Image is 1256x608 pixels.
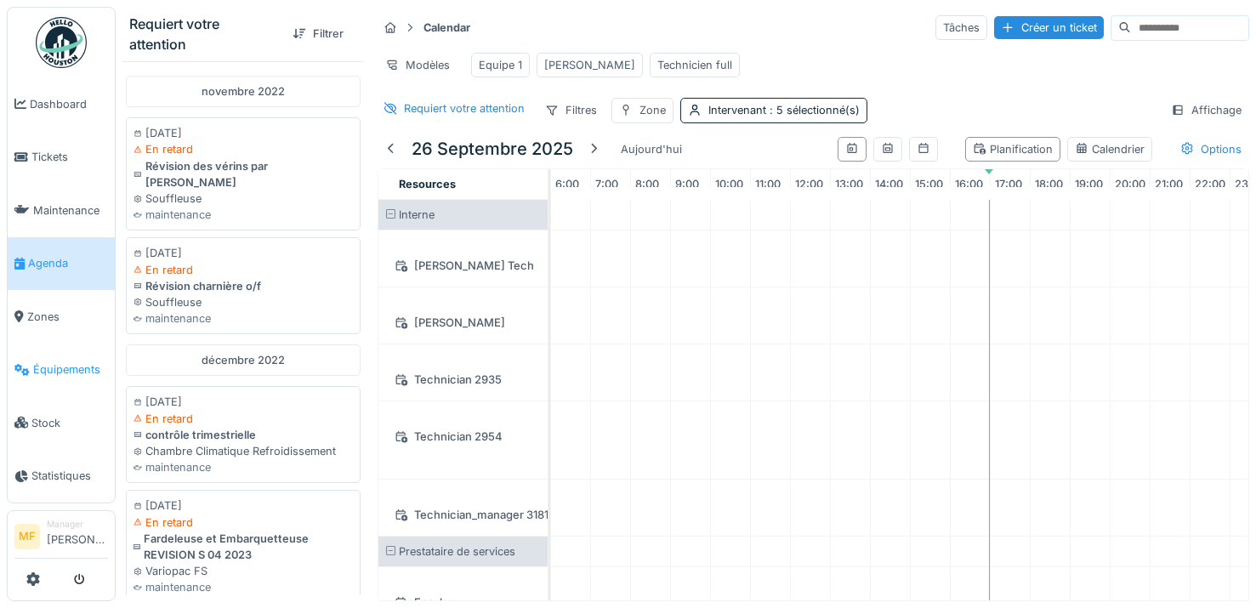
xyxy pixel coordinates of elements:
div: maintenance [134,207,353,223]
div: Technician 2954 [389,426,537,447]
div: [DATE] [134,245,353,261]
div: En retard [134,514,353,531]
span: Équipements [33,361,108,378]
a: Statistiques [8,450,115,503]
a: 18:00 [1031,173,1067,196]
div: [PERSON_NAME] Tech [389,255,537,276]
a: 11:00 [751,173,785,196]
a: Maintenance [8,184,115,237]
div: Révision charnière o/f [134,278,353,294]
span: Agenda [28,255,108,271]
a: 8:00 [631,173,663,196]
div: Technician_manager 3181 [389,504,537,526]
div: Intervenant [708,102,860,118]
span: Dashboard [30,96,108,112]
a: 14:00 [871,173,907,196]
a: Stock [8,396,115,450]
div: maintenance [134,459,353,475]
strong: Calendar [417,20,477,36]
span: Zones [27,309,108,325]
div: maintenance [134,579,353,595]
a: 16:00 [951,173,987,196]
div: décembre 2022 [126,344,361,376]
a: Zones [8,290,115,344]
div: En retard [134,411,353,427]
div: En retard [134,262,353,278]
a: MF Manager[PERSON_NAME] [14,518,108,559]
span: Stock [31,415,108,431]
div: Tâches [935,15,987,40]
div: Zone [639,102,666,118]
a: 6:00 [551,173,583,196]
a: 21:00 [1151,173,1187,196]
img: Badge_color-CXgf-gQk.svg [36,17,87,68]
a: 7:00 [591,173,622,196]
span: Prestataire de services [399,545,515,558]
div: contrôle trimestrielle [134,427,353,443]
div: Options [1173,137,1249,162]
div: Calendrier [1075,141,1145,157]
div: maintenance [134,310,353,327]
div: Variopac FS [134,563,353,579]
div: Affichage [1163,98,1249,122]
div: Filtrer [286,22,350,45]
div: Souffleuse [134,190,353,207]
a: 19:00 [1071,173,1107,196]
span: Statistiques [31,468,108,484]
a: Tickets [8,131,115,185]
div: [PERSON_NAME] [544,57,635,73]
div: Requiert votre attention [129,14,279,54]
a: 13:00 [831,173,867,196]
div: [DATE] [134,125,353,141]
div: Manager [47,518,108,531]
h5: 26 septembre 2025 [412,139,573,159]
div: [DATE] [134,497,353,514]
li: [PERSON_NAME] [47,518,108,554]
a: 10:00 [711,173,747,196]
div: Planification [973,141,1053,157]
span: Tickets [31,149,108,165]
span: Interne [399,208,435,221]
div: [PERSON_NAME] [389,312,537,333]
div: Filtres [537,98,605,122]
span: Resources [399,178,456,190]
div: En retard [134,141,353,157]
div: Modèles [378,53,458,77]
a: 20:00 [1111,173,1150,196]
div: Créer un ticket [994,16,1104,39]
div: [DATE] [134,394,353,410]
div: Technicien full [657,57,732,73]
div: Souffleuse [134,294,353,310]
div: Révision des vérins par [PERSON_NAME] [134,158,353,190]
span: Maintenance [33,202,108,219]
a: 12:00 [791,173,827,196]
div: Chambre Climatique Refroidissement [134,443,353,459]
a: Agenda [8,237,115,291]
a: Équipements [8,344,115,397]
a: Dashboard [8,77,115,131]
a: 15:00 [911,173,947,196]
div: Technician 2935 [389,369,537,390]
div: Equipe 1 [479,57,522,73]
div: Requiert votre attention [404,100,525,116]
div: novembre 2022 [126,76,361,107]
a: 9:00 [671,173,703,196]
a: 17:00 [991,173,1026,196]
a: 22:00 [1191,173,1230,196]
span: : 5 sélectionné(s) [766,104,860,116]
li: MF [14,524,40,549]
div: Aujourd'hui [614,138,689,161]
div: Fardeleuse et Embarquetteuse REVISION S 04 2023 [134,531,353,563]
